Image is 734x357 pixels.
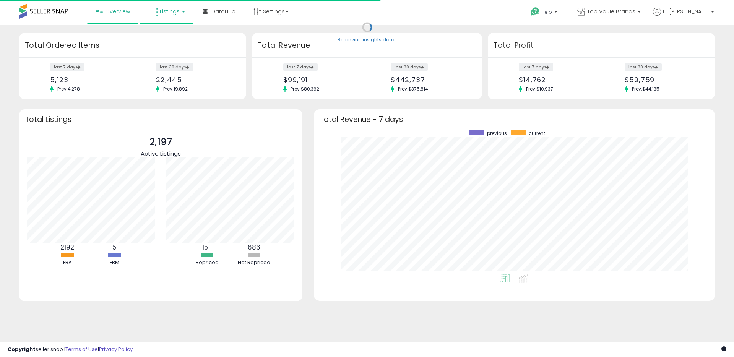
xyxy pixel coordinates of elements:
span: Top Value Brands [587,8,635,15]
h3: Total Revenue [258,40,476,51]
label: last 7 days [283,63,318,71]
h3: Total Profit [494,40,709,51]
span: Help [542,9,552,15]
div: FBA [44,259,90,266]
p: 2,197 [141,135,181,149]
div: Not Repriced [231,259,277,266]
b: 1511 [202,243,212,252]
span: Prev: $44,135 [628,86,663,92]
label: last 30 days [156,63,193,71]
span: current [529,130,545,136]
i: Get Help [530,7,540,16]
a: Hi [PERSON_NAME] [653,8,714,25]
b: 5 [112,243,116,252]
h3: Total Ordered Items [25,40,240,51]
div: Repriced [184,259,230,266]
span: Prev: $80,362 [287,86,323,92]
span: Overview [105,8,130,15]
label: last 7 days [50,63,84,71]
div: Retrieving insights data.. [338,37,397,44]
span: Prev: $10,937 [522,86,557,92]
h3: Total Revenue - 7 days [320,117,709,122]
b: 686 [248,243,260,252]
label: last 30 days [625,63,662,71]
span: previous [487,130,507,136]
div: 5,123 [50,76,127,84]
a: Help [525,1,565,25]
div: $14,762 [519,76,596,84]
b: 2192 [60,243,74,252]
span: Active Listings [141,149,181,157]
span: Prev: 4,278 [54,86,84,92]
span: Listings [160,8,180,15]
label: last 30 days [391,63,428,71]
span: Prev: 19,892 [159,86,192,92]
span: Prev: $375,814 [394,86,432,92]
h3: Total Listings [25,117,297,122]
div: $442,737 [391,76,469,84]
div: $59,759 [625,76,702,84]
span: DataHub [211,8,235,15]
div: $99,191 [283,76,361,84]
div: FBM [91,259,137,266]
div: 22,445 [156,76,233,84]
span: Hi [PERSON_NAME] [663,8,709,15]
label: last 7 days [519,63,553,71]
